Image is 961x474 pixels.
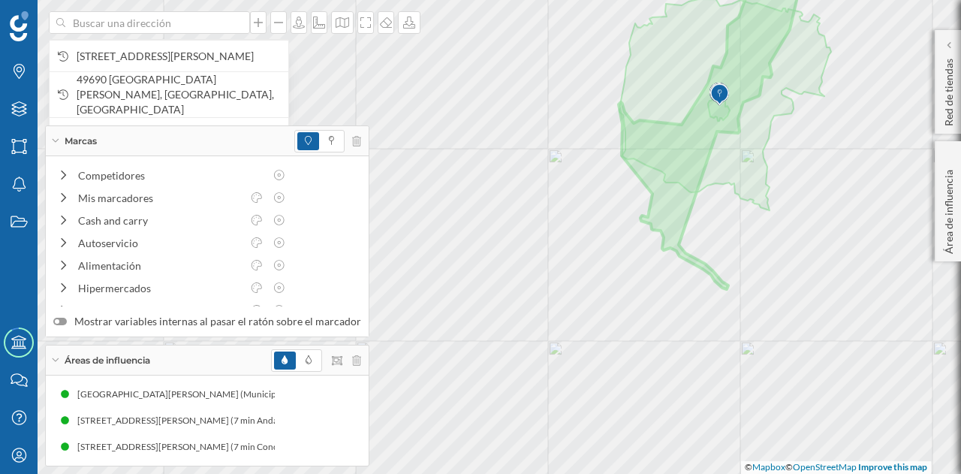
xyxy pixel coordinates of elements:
p: Red de tiendas [941,53,956,126]
span: [STREET_ADDRESS][PERSON_NAME] [77,49,281,64]
span: 49690 [GEOGRAPHIC_DATA][PERSON_NAME], [GEOGRAPHIC_DATA], [GEOGRAPHIC_DATA] [77,72,281,117]
div: Supermercados [78,303,242,319]
div: Mis marcadores [78,190,242,206]
div: Alimentación [78,258,242,273]
a: Improve this map [858,461,927,472]
div: © © [741,461,931,474]
div: Autoservicio [78,235,242,251]
a: OpenStreetMap [793,461,857,472]
img: Marker [709,79,728,109]
img: Geoblink Logo [10,11,29,41]
img: Marker [710,80,729,110]
div: [GEOGRAPHIC_DATA][PERSON_NAME] (Municipio) [77,387,294,402]
label: Mostrar variables internas al pasar el ratón sobre el marcador [53,314,361,329]
span: Marcas [65,134,97,148]
div: [STREET_ADDRESS][PERSON_NAME] (7 min Andando) [76,413,303,428]
div: Competidores [78,168,264,183]
div: Hipermercados [78,280,242,296]
div: Cash and carry [78,213,242,228]
span: Áreas de influencia [65,354,150,367]
p: Área de influencia [941,164,956,254]
div: [STREET_ADDRESS][PERSON_NAME] (7 min Conduciendo) [76,439,320,454]
a: Mapbox [752,461,785,472]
